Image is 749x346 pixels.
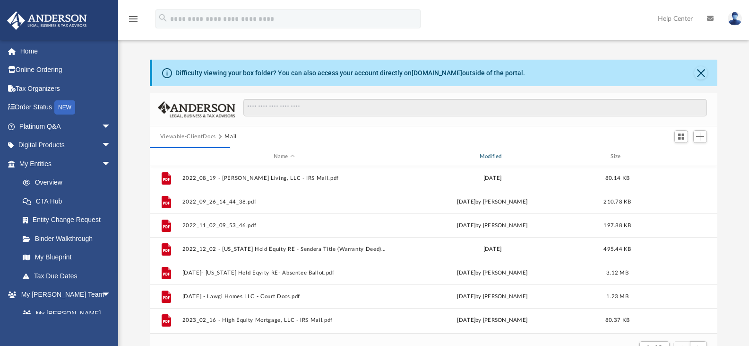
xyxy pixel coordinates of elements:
[390,152,594,161] div: Modified
[598,152,636,161] div: Size
[7,136,125,155] a: Digital Productsarrow_drop_down
[674,130,689,143] button: Switch to Grid View
[13,248,121,267] a: My Blueprint
[7,42,125,61] a: Home
[7,98,125,117] a: Order StatusNEW
[7,117,125,136] a: Platinum Q&Aarrow_drop_down
[13,173,125,192] a: Overview
[154,152,178,161] div: id
[102,154,121,174] span: arrow_drop_down
[243,99,707,117] input: Search files and folders
[182,246,386,252] button: 2022_12_02 - [US_STATE] Hold Equity RE - Sendera Title (Warranty Deed).pdf
[390,245,594,254] div: [DATE]
[412,69,462,77] a: [DOMAIN_NAME]
[182,317,386,323] button: 2023_02_16 - High Equity Mortgage, LLC - IRS Mail.pdf
[54,100,75,115] div: NEW
[603,199,631,204] span: 210.78 KB
[182,270,386,276] button: [DATE]- [US_STATE] Hold Eqyity RE- Absentee Ballot.pdf
[603,247,631,252] span: 495.44 KB
[693,130,707,143] button: Add
[128,18,139,25] a: menu
[390,269,594,277] div: [DATE] by [PERSON_NAME]
[390,222,594,230] div: [DATE] by [PERSON_NAME]
[13,229,125,248] a: Binder Walkthrough
[7,154,125,173] a: My Entitiesarrow_drop_down
[390,174,594,183] div: [DATE]
[390,316,594,325] div: [DATE] by [PERSON_NAME]
[182,222,386,229] button: 2022_11_02_09_53_46.pdf
[390,198,594,206] div: [DATE] by [PERSON_NAME]
[7,285,121,304] a: My [PERSON_NAME] Teamarrow_drop_down
[603,223,631,228] span: 197.88 KB
[13,211,125,230] a: Entity Change Request
[390,293,594,301] div: [DATE] by [PERSON_NAME]
[605,318,629,323] span: 80.37 KB
[102,136,121,155] span: arrow_drop_down
[605,176,629,181] span: 80.14 KB
[182,175,386,181] button: 2022_08_19 - [PERSON_NAME] Living, LLC - IRS Mail.pdf
[102,285,121,305] span: arrow_drop_down
[694,66,707,80] button: Close
[7,79,125,98] a: Tax Organizers
[7,61,125,80] a: Online Ordering
[160,133,216,141] button: Viewable-ClientDocs
[102,117,121,136] span: arrow_drop_down
[158,13,168,23] i: search
[128,13,139,25] i: menu
[224,133,237,141] button: Mail
[13,266,125,285] a: Tax Due Dates
[13,192,125,211] a: CTA Hub
[4,11,90,30] img: Anderson Advisors Platinum Portal
[175,68,525,78] div: Difficulty viewing your box folder? You can also access your account directly on outside of the p...
[181,152,386,161] div: Name
[606,294,628,299] span: 1.23 MB
[728,12,742,26] img: User Pic
[150,166,718,333] div: grid
[182,293,386,300] button: [DATE] - Lawgi Homes LLC - Court Docs.pdf
[640,152,706,161] div: id
[182,199,386,205] button: 2022_09_26_14_44_38.pdf
[13,304,116,334] a: My [PERSON_NAME] Team
[606,270,628,275] span: 3.12 MB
